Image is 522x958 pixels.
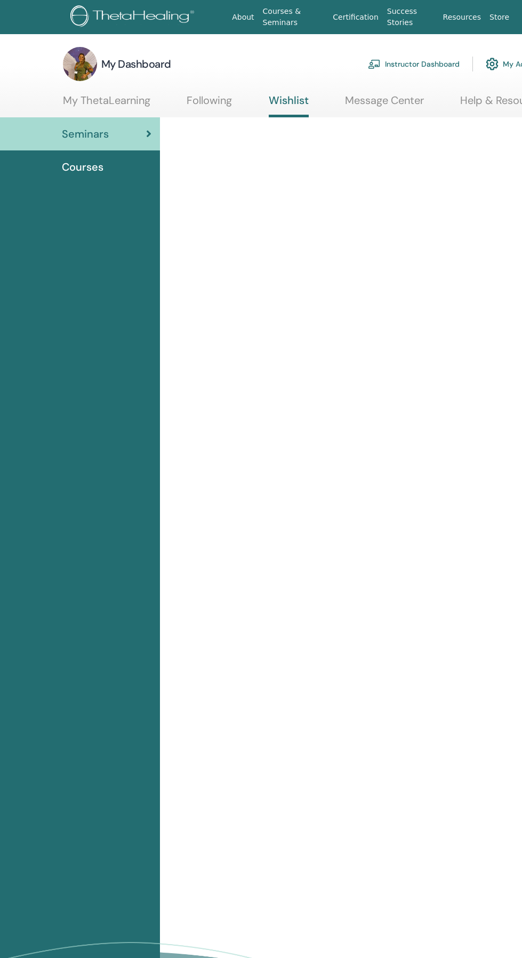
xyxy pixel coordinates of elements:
span: Courses [62,159,103,175]
img: logo.png [70,5,198,29]
a: Following [187,94,232,115]
a: Success Stories [383,2,439,33]
a: Message Center [345,94,424,115]
a: Wishlist [269,94,309,117]
a: Certification [328,7,382,27]
h3: My Dashboard [101,57,171,71]
span: Seminars [62,126,109,142]
img: cog.svg [486,55,499,73]
a: Courses & Seminars [259,2,329,33]
a: My ThetaLearning [63,94,150,115]
a: Instructor Dashboard [368,52,460,76]
a: Store [485,7,513,27]
a: Resources [439,7,486,27]
img: chalkboard-teacher.svg [368,59,381,69]
img: default.jpg [63,47,97,81]
a: About [228,7,258,27]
